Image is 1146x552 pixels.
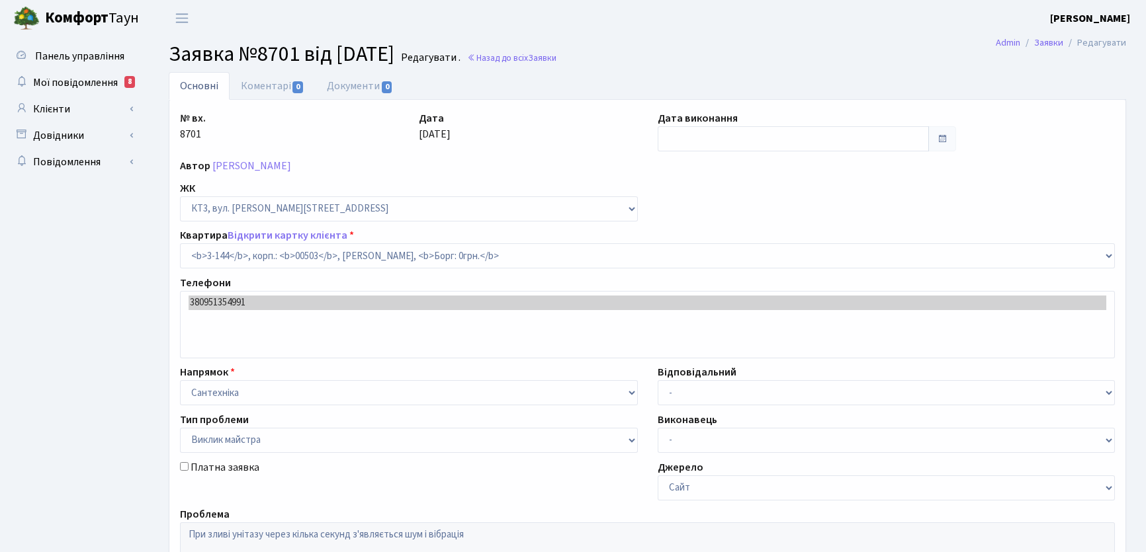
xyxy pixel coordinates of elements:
[170,110,409,151] div: 8701
[658,110,738,126] label: Дата виконання
[398,52,461,64] small: Редагувати .
[382,81,392,93] span: 0
[180,110,206,126] label: № вх.
[165,7,198,29] button: Переключити навігацію
[180,275,231,291] label: Телефони
[180,412,249,428] label: Тип проблеми
[189,296,1106,310] option: 380951354991
[467,52,556,64] a: Назад до всіхЗаявки
[658,459,703,475] label: Джерело
[230,72,316,100] a: Коментарі
[658,412,717,428] label: Виконавець
[316,72,404,100] a: Документи
[1063,36,1126,50] li: Редагувати
[228,228,347,243] a: Відкрити картку клієнта
[33,75,118,90] span: Мої повідомлення
[658,364,736,380] label: Відповідальний
[996,36,1020,50] a: Admin
[180,158,210,174] label: Автор
[409,110,648,151] div: [DATE]
[45,7,139,30] span: Таун
[45,7,109,28] b: Комфорт
[7,43,139,69] a: Панель управління
[528,52,556,64] span: Заявки
[180,227,354,243] label: Квартира
[7,96,139,122] a: Клієнти
[13,5,40,32] img: logo.png
[180,180,195,196] label: ЖК
[7,122,139,149] a: Довідники
[212,159,291,173] a: [PERSON_NAME]
[180,428,638,453] select: )
[180,506,230,522] label: Проблема
[124,76,135,88] div: 8
[35,49,124,63] span: Панель управління
[976,29,1146,57] nav: breadcrumb
[7,69,139,96] a: Мої повідомлення8
[169,72,230,100] a: Основні
[7,149,139,175] a: Повідомлення
[180,243,1115,268] select: )
[419,110,444,126] label: Дата
[180,364,235,380] label: Напрямок
[191,459,259,475] label: Платна заявка
[292,81,303,93] span: 0
[1034,36,1063,50] a: Заявки
[169,39,394,69] span: Заявка №8701 від [DATE]
[1050,11,1130,26] a: [PERSON_NAME]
